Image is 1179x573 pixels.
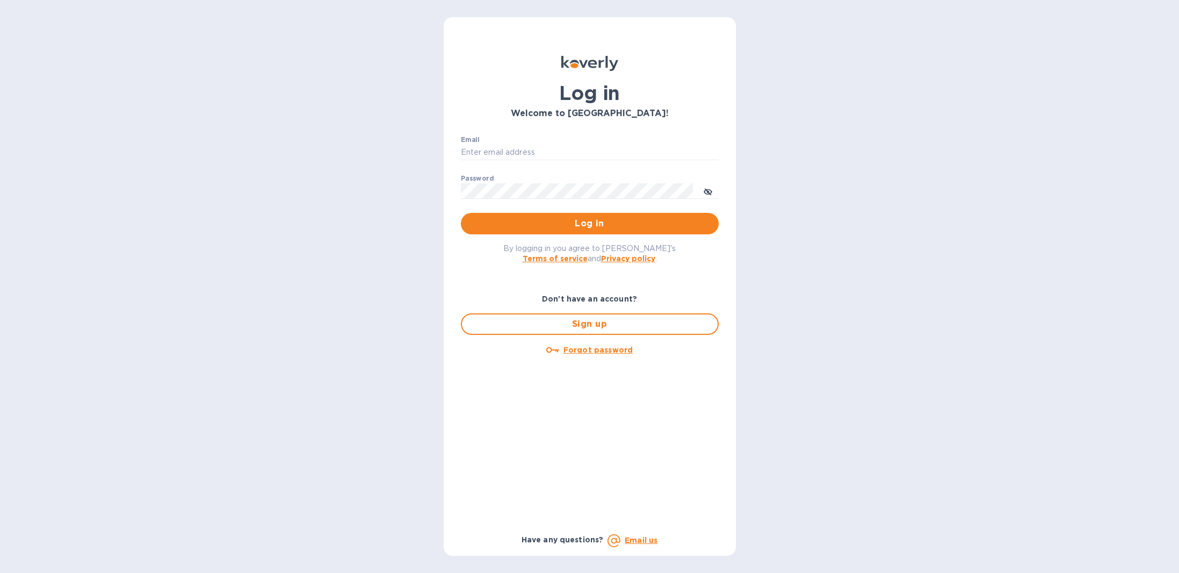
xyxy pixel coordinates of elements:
a: Terms of service [523,254,588,263]
h1: Log in [461,82,719,104]
button: Sign up [461,313,719,335]
a: Email us [625,536,657,545]
button: toggle password visibility [697,180,719,202]
span: Sign up [471,318,709,331]
span: By logging in you agree to [PERSON_NAME]'s and . [503,244,676,263]
span: Log in [469,217,710,230]
u: Forgot password [563,346,633,354]
b: Don't have an account? [542,295,637,303]
img: npw-badge-icon-locked.svg [701,148,710,156]
h3: Welcome to [GEOGRAPHIC_DATA]! [461,109,719,119]
label: Email [461,137,480,143]
img: npw-badge-icon-locked.svg [677,187,685,195]
input: Enter email address [461,145,719,161]
label: Password [461,175,494,182]
a: Privacy policy [601,254,655,263]
img: Koverly [561,56,618,71]
b: Have any questions? [522,535,604,544]
button: Log in [461,213,719,234]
